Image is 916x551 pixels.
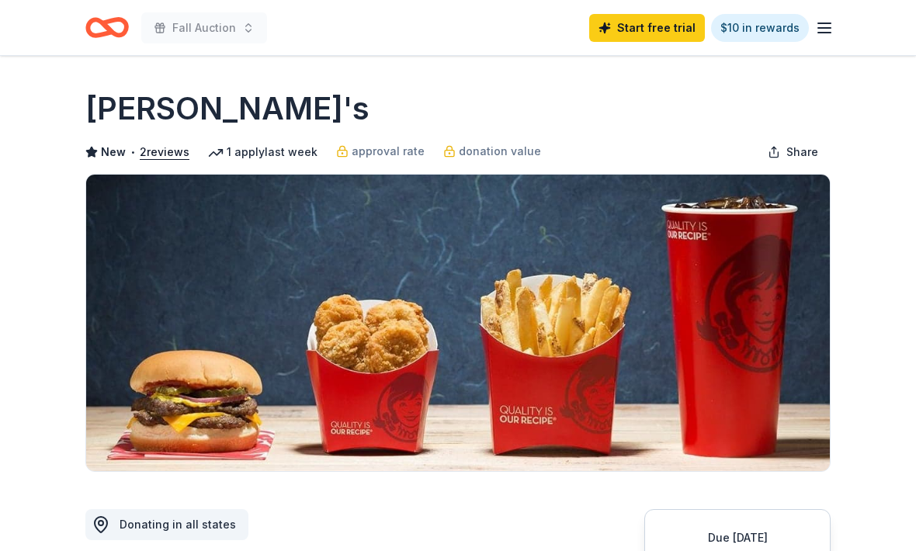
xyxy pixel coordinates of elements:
button: 2reviews [140,143,189,161]
span: Donating in all states [120,518,236,531]
h1: [PERSON_NAME]'s [85,87,370,130]
span: New [101,143,126,161]
a: Home [85,9,129,46]
a: $10 in rewards [711,14,809,42]
button: Fall Auction [141,12,267,43]
a: donation value [443,142,541,161]
button: Share [755,137,831,168]
a: Start free trial [589,14,705,42]
img: Image for Wendy's [86,175,830,471]
span: donation value [459,142,541,161]
span: Share [786,143,818,161]
span: approval rate [352,142,425,161]
span: • [130,146,136,158]
span: Fall Auction [172,19,236,37]
a: approval rate [336,142,425,161]
div: Due [DATE] [664,528,811,547]
div: 1 apply last week [208,143,317,161]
